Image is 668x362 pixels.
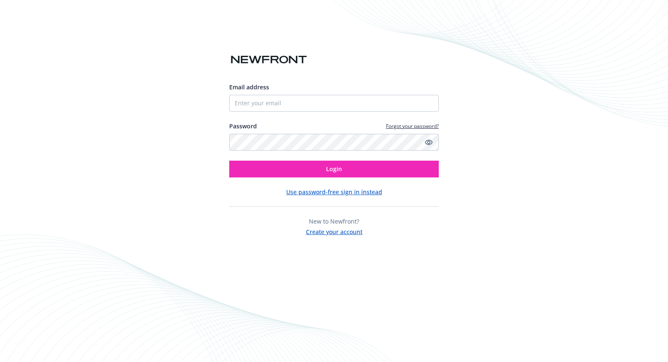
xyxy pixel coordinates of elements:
a: Show password [424,137,434,147]
span: New to Newfront? [309,217,359,225]
img: Newfront logo [229,52,308,67]
input: Enter your email [229,95,439,112]
button: Create your account [306,226,362,236]
a: Forgot your password? [386,122,439,130]
span: Email address [229,83,269,91]
button: Use password-free sign in instead [286,188,382,196]
span: Login [326,165,342,173]
button: Login [229,161,439,177]
label: Password [229,122,257,130]
input: Enter your password [229,134,439,151]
